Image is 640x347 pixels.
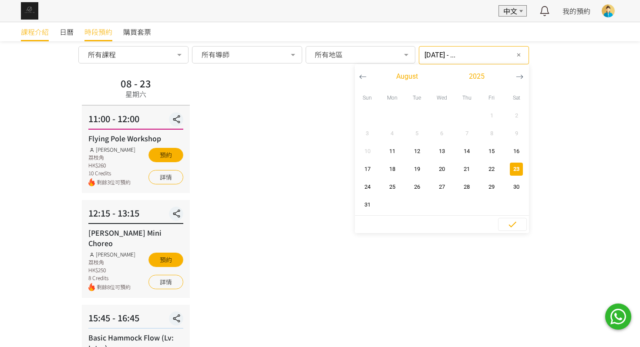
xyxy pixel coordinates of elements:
[429,142,454,160] button: 13
[357,129,377,138] span: 3
[357,183,377,191] span: 24
[21,22,49,41] a: 課程介紹
[479,89,504,107] div: Fri
[357,165,377,173] span: 17
[504,160,529,178] button: 23
[88,178,95,187] img: fire.png
[479,124,504,142] button: 8
[148,275,183,289] a: 詳情
[429,160,454,178] button: 20
[88,207,183,224] div: 12:15 - 13:15
[407,183,427,191] span: 26
[407,165,427,173] span: 19
[482,111,502,120] span: 1
[355,196,380,214] button: 31
[507,147,526,156] span: 16
[482,129,502,138] span: 8
[504,142,529,160] button: 16
[429,89,454,107] div: Wed
[88,227,183,248] div: [PERSON_NAME] Mini Choreo
[88,133,183,143] div: Flying Pole Workshop
[97,178,135,187] span: 剩餘3位可預約
[455,142,479,160] button: 14
[355,89,380,107] div: Sun
[382,165,402,173] span: 18
[404,178,429,196] button: 26
[382,129,402,138] span: 4
[513,50,524,60] button: ✕
[429,124,454,142] button: 6
[396,71,418,82] span: August
[148,253,183,267] button: 預約
[382,183,402,191] span: 25
[504,178,529,196] button: 30
[355,124,380,142] button: 3
[382,147,402,156] span: 11
[404,160,429,178] button: 19
[432,147,451,156] span: 13
[432,183,451,191] span: 27
[355,160,380,178] button: 17
[88,146,135,153] div: [PERSON_NAME]
[455,124,479,142] button: 7
[148,170,183,184] a: 詳情
[507,183,526,191] span: 30
[355,142,380,160] button: 10
[88,311,183,329] div: 15:45 - 16:45
[88,50,116,59] span: 所有課程
[469,71,485,82] span: 2025
[88,274,135,282] div: 8 Credits
[60,27,74,37] span: 日曆
[419,46,529,64] input: 篩選日期
[84,22,112,41] a: 時段預約
[455,160,479,178] button: 21
[457,147,477,156] span: 14
[315,50,343,59] span: 所有地區
[482,183,502,191] span: 29
[88,250,135,258] div: [PERSON_NAME]
[125,89,146,99] div: 星期六
[404,89,429,107] div: Tue
[507,111,526,120] span: 2
[563,6,590,16] a: 我的預約
[21,2,38,20] img: img_61c0148bb0266
[88,283,95,291] img: fire.png
[84,27,112,37] span: 時段預約
[88,161,135,169] div: HK$260
[482,147,502,156] span: 15
[455,178,479,196] button: 28
[479,107,504,124] button: 1
[507,129,526,138] span: 9
[432,129,451,138] span: 6
[357,200,377,209] span: 31
[516,51,521,60] span: ✕
[88,112,183,130] div: 11:00 - 12:00
[380,142,404,160] button: 11
[457,165,477,173] span: 21
[407,147,427,156] span: 12
[372,70,442,83] button: August
[123,27,151,37] span: 購買套票
[97,283,135,291] span: 剩餘8位可預約
[202,50,229,59] span: 所有導師
[121,78,151,88] div: 08 - 23
[380,124,404,142] button: 4
[507,165,526,173] span: 23
[479,160,504,178] button: 22
[123,22,151,41] a: 購買套票
[442,70,512,83] button: 2025
[88,169,135,177] div: 10 Credits
[504,107,529,124] button: 2
[380,160,404,178] button: 18
[357,147,377,156] span: 10
[88,266,135,274] div: HK$250
[482,165,502,173] span: 22
[21,27,49,37] span: 課程介紹
[479,142,504,160] button: 15
[380,89,404,107] div: Mon
[432,165,451,173] span: 20
[504,124,529,142] button: 9
[455,89,479,107] div: Thu
[88,258,135,266] div: 荔枝角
